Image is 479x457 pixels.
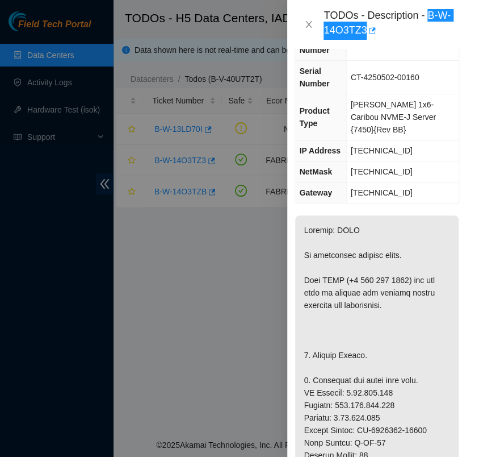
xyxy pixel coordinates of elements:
[351,100,436,134] span: [PERSON_NAME] 1x6-Caribou NVME-J Server {7450}{Rev BB}
[351,73,419,82] span: CT-4250502-00160
[323,9,465,40] div: TODOs - Description - B-W-14O3TZ3
[351,146,413,155] span: [TECHNICAL_ID]
[301,19,317,30] button: Close
[299,167,332,176] span: NetMask
[299,146,340,155] span: IP Address
[351,188,413,197] span: [TECHNICAL_ID]
[351,167,413,176] span: [TECHNICAL_ID]
[299,106,329,128] span: Product Type
[299,67,329,88] span: Serial Number
[304,20,313,29] span: close
[299,188,332,197] span: Gateway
